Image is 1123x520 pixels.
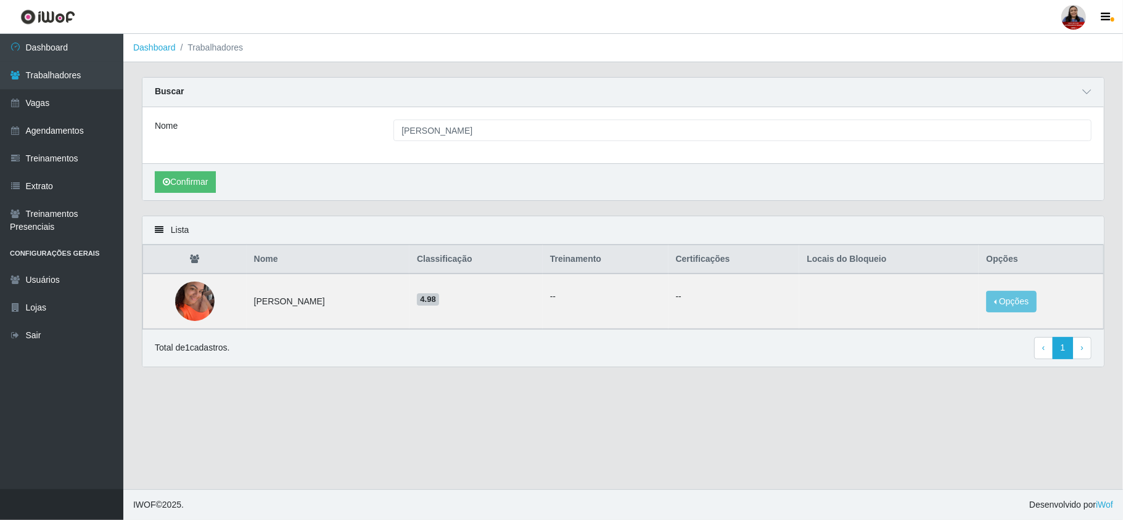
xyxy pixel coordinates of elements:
[155,341,229,354] p: Total de 1 cadastros.
[175,275,215,327] img: 1758826713799.jpeg
[247,274,409,329] td: [PERSON_NAME]
[133,500,156,510] span: IWOF
[133,498,184,511] span: © 2025 .
[133,43,176,52] a: Dashboard
[176,41,244,54] li: Trabalhadores
[1034,337,1053,359] a: Previous
[142,216,1104,245] div: Lista
[1042,343,1045,352] span: ‹
[1072,337,1092,359] a: Next
[155,86,184,96] strong: Buscar
[20,9,75,25] img: CoreUI Logo
[550,290,661,303] ul: --
[417,293,439,306] span: 4.98
[1053,337,1074,359] a: 1
[409,245,543,274] th: Classificação
[1034,337,1092,359] nav: pagination
[979,245,1103,274] th: Opções
[799,245,979,274] th: Locais do Bloqueio
[1080,343,1084,352] span: ›
[543,245,668,274] th: Treinamento
[1096,500,1113,510] a: iWof
[986,291,1037,312] button: Opções
[155,120,178,132] label: Nome
[1029,498,1113,511] span: Desenvolvido por
[393,120,1092,141] input: Digite o Nome...
[247,245,409,274] th: Nome
[155,171,216,193] button: Confirmar
[123,34,1123,62] nav: breadcrumb
[676,290,792,303] p: --
[668,245,800,274] th: Certificações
